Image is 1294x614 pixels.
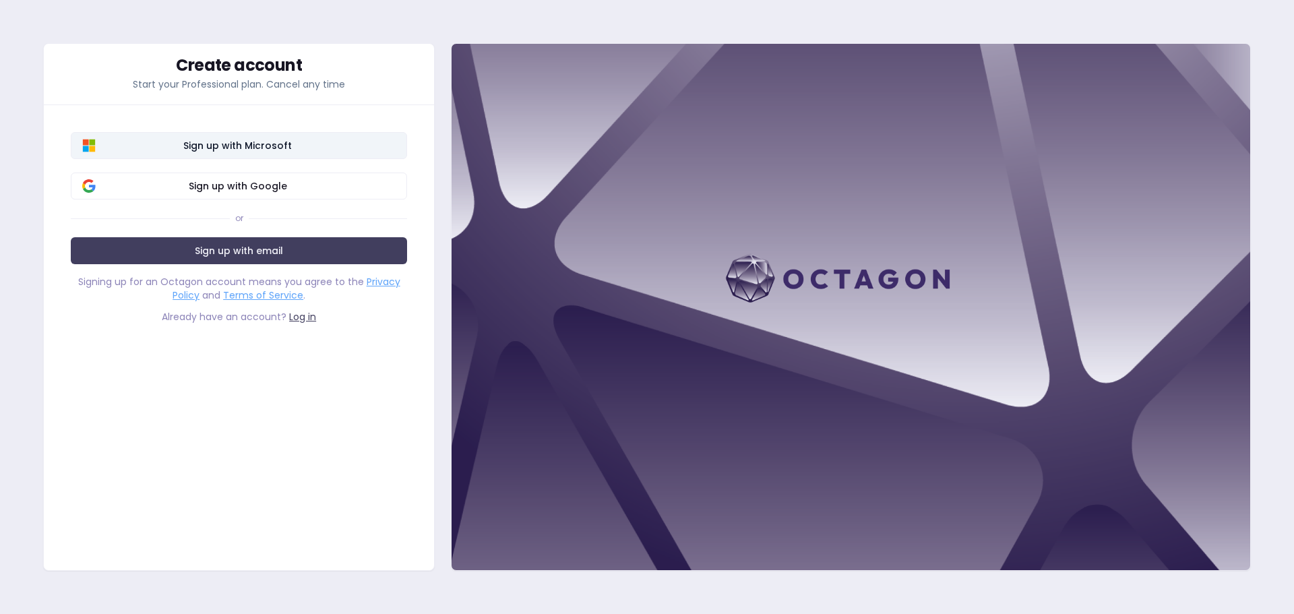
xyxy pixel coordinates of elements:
button: Sign up with Microsoft [71,132,407,159]
a: Terms of Service [223,288,303,302]
a: Privacy Policy [173,275,400,302]
div: Already have an account? [71,310,407,324]
a: Sign up with email [71,237,407,264]
span: Sign up with Microsoft [80,139,396,152]
button: Sign up with Google [71,173,407,199]
div: Signing up for an Octagon account means you agree to the and . [71,275,407,302]
div: or [235,213,243,224]
p: Start your Professional plan. Cancel any time [71,78,407,91]
span: Sign up with Google [80,179,396,193]
a: Log in [289,310,316,324]
div: Create account [71,57,407,73]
